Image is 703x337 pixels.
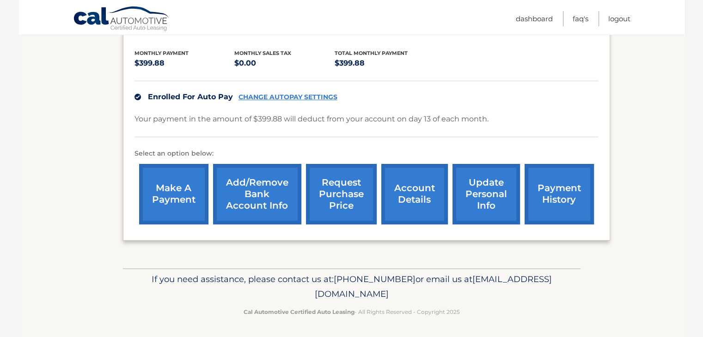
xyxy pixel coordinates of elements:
[238,93,337,101] a: CHANGE AUTOPAY SETTINGS
[573,11,588,26] a: FAQ's
[335,50,408,56] span: Total Monthly Payment
[134,148,599,159] p: Select an option below:
[234,50,291,56] span: Monthly sales Tax
[73,6,170,33] a: Cal Automotive
[306,164,377,224] a: request purchase price
[516,11,553,26] a: Dashboard
[134,94,141,100] img: check.svg
[452,164,520,224] a: update personal info
[129,272,575,301] p: If you need assistance, please contact us at: or email us at
[525,164,594,224] a: payment history
[213,164,301,224] a: Add/Remove bank account info
[244,308,355,315] strong: Cal Automotive Certified Auto Leasing
[129,307,575,317] p: - All Rights Reserved - Copyright 2025
[139,164,208,224] a: make a payment
[148,92,233,101] span: Enrolled For Auto Pay
[234,57,335,70] p: $0.00
[134,50,189,56] span: Monthly Payment
[381,164,448,224] a: account details
[335,57,435,70] p: $399.88
[134,113,489,126] p: Your payment in the amount of $399.88 will deduct from your account on day 13 of each month.
[334,274,416,284] span: [PHONE_NUMBER]
[608,11,630,26] a: Logout
[134,57,235,70] p: $399.88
